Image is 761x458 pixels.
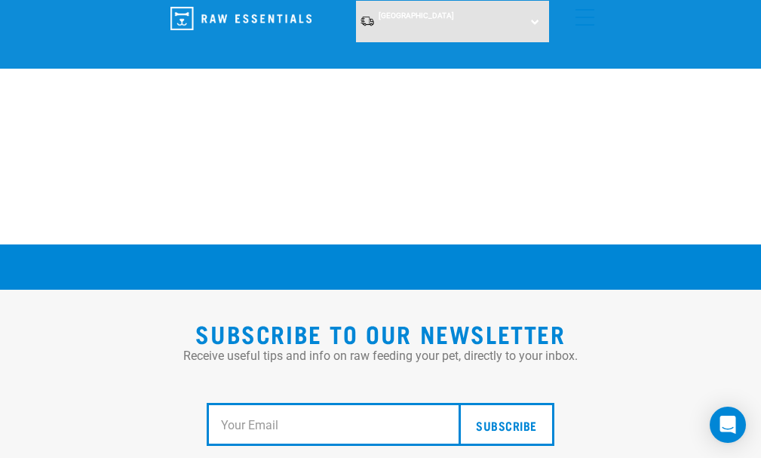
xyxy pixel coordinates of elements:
img: Raw Essentials Logo [170,7,311,30]
input: Subscribe [459,403,554,447]
input: Your Email [207,403,470,447]
span: [GEOGRAPHIC_DATA] [379,11,454,20]
div: Open Intercom Messenger [710,407,746,443]
img: van-moving.png [360,15,375,27]
p: Receive useful tips and info on raw feeding your pet, directly to your inbox. [167,347,595,365]
h2: Subscribe to our Newsletter [167,320,595,347]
